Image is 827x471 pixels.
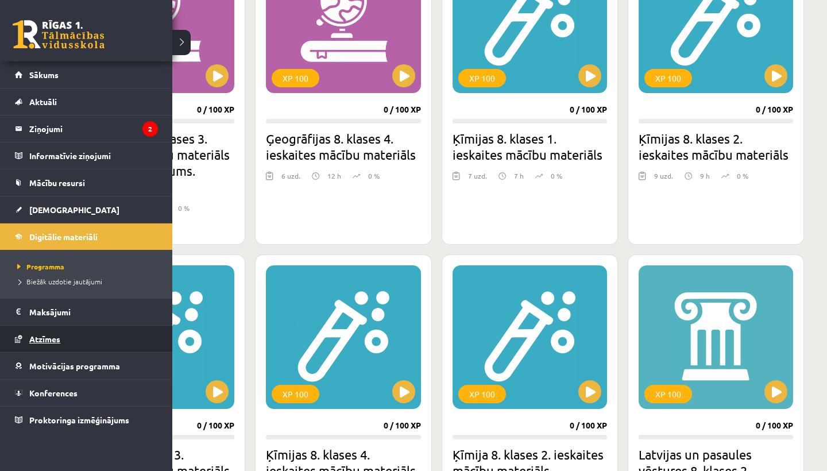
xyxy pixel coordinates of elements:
[15,142,158,169] a: Informatīvie ziņojumi
[453,130,607,163] h2: Ķīmijas 8. klases 1. ieskaites mācību materiāls
[142,121,158,137] i: 2
[29,299,158,325] legend: Maksājumi
[15,353,158,379] a: Motivācijas programma
[29,204,119,215] span: [DEMOGRAPHIC_DATA]
[29,361,120,371] span: Motivācijas programma
[468,171,487,188] div: 7 uzd.
[29,142,158,169] legend: Informatīvie ziņojumi
[272,69,319,87] div: XP 100
[29,231,98,242] span: Digitālie materiāli
[15,380,158,406] a: Konferences
[15,88,158,115] a: Aktuāli
[29,415,129,425] span: Proktoringa izmēģinājums
[458,385,506,403] div: XP 100
[29,388,78,398] span: Konferences
[14,277,102,286] span: Biežāk uzdotie jautājumi
[639,130,793,163] h2: Ķīmijas 8. klases 2. ieskaites mācību materiāls
[15,115,158,142] a: Ziņojumi2
[29,177,85,188] span: Mācību resursi
[14,262,64,271] span: Programma
[514,171,524,181] p: 7 h
[29,96,57,107] span: Aktuāli
[15,196,158,223] a: [DEMOGRAPHIC_DATA]
[29,334,60,344] span: Atzīmes
[29,70,59,80] span: Sākums
[14,261,161,272] a: Programma
[13,20,105,49] a: Rīgas 1. Tālmācības vidusskola
[15,407,158,433] a: Proktoringa izmēģinājums
[266,130,420,163] h2: Ģeogrāfijas 8. klases 4. ieskaites mācību materiāls
[29,115,158,142] legend: Ziņojumi
[15,169,158,196] a: Mācību resursi
[15,326,158,352] a: Atzīmes
[644,69,692,87] div: XP 100
[178,203,190,213] p: 0 %
[15,61,158,88] a: Sākums
[654,171,673,188] div: 9 uzd.
[281,171,300,188] div: 6 uzd.
[458,69,506,87] div: XP 100
[551,171,562,181] p: 0 %
[15,299,158,325] a: Maksājumi
[15,223,158,250] a: Digitālie materiāli
[14,276,161,287] a: Biežāk uzdotie jautājumi
[272,385,319,403] div: XP 100
[700,171,710,181] p: 9 h
[737,171,748,181] p: 0 %
[644,385,692,403] div: XP 100
[327,171,341,181] p: 12 h
[368,171,380,181] p: 0 %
